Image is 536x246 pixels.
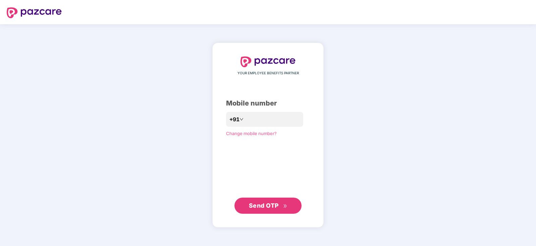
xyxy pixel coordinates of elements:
[237,71,299,76] span: YOUR EMPLOYEE BENEFITS PARTNER
[226,98,310,109] div: Mobile number
[226,131,277,136] a: Change mobile number?
[229,115,239,124] span: +91
[239,117,244,121] span: down
[283,204,287,208] span: double-right
[249,202,279,209] span: Send OTP
[7,7,62,18] img: logo
[234,198,302,214] button: Send OTPdouble-right
[240,56,296,67] img: logo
